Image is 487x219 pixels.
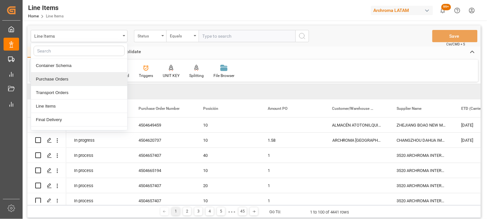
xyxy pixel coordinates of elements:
div: In progress [66,133,131,148]
button: Help Center [450,3,465,18]
div: 3520 ARCHROMA INTERNATIONAL ([GEOGRAPHIC_DATA]) [389,163,454,178]
div: Go To: [269,209,281,215]
span: Ctrl/CMD + S [447,42,465,47]
div: 4 [206,207,214,215]
div: ZHEJIANG BOAO NEW MATERIAL CO LTD [389,118,454,132]
button: Save [432,30,478,42]
div: Equals [170,32,192,39]
span: Posición [203,106,218,111]
input: Type to search [199,30,295,42]
div: Purchase Orders [31,72,127,86]
div: 1.58 [260,133,325,148]
div: In process [66,178,131,193]
div: Press SPACE to select this row. [27,118,66,133]
div: Line Items [31,100,127,113]
span: Amount PO [268,106,288,111]
div: 5 [217,207,225,215]
div: In process [66,193,131,208]
div: Status [138,32,160,39]
div: ● ● ● [228,209,235,214]
div: 3520 ARCHROMA INTERNATIONAL ([GEOGRAPHIC_DATA]) [389,148,454,163]
div: CHANGZHOU DAHUA IMP. & EXP. [389,133,454,148]
span: Customer/Warehouse Name [332,106,376,111]
div: Press SPACE to select this row. [27,178,66,193]
button: open menu [166,30,199,42]
div: Home [27,47,49,58]
div: Consolidate [111,47,146,58]
div: Triggers [139,73,153,79]
div: Press SPACE to select this row. [27,133,66,148]
div: 3 [194,207,202,215]
span: Purchase Order Number [139,106,180,111]
div: 1 to 100 of 4441 rows [310,209,349,215]
div: Press SPACE to select this row. [27,148,66,163]
div: 1 [260,193,325,208]
div: 1 [260,148,325,163]
div: 4504620737 [131,133,195,148]
div: 3520 ARCHROMA INTERNATIONAL ([GEOGRAPHIC_DATA]) [389,193,454,208]
div: 4504649459 [131,118,195,132]
div: 10 [203,163,252,178]
div: Container Schema [31,59,127,72]
div: 1 [172,207,180,215]
a: Home [28,14,39,18]
div: 20 [203,178,252,193]
div: 45 [239,207,247,215]
button: show 100 new notifications [436,3,450,18]
button: close menu [31,30,128,42]
div: Archroma LATAM [371,6,433,15]
button: Archroma LATAM [371,4,436,16]
div: Additionals [31,127,127,140]
div: 40 [203,148,252,163]
button: search button [295,30,309,42]
div: Press SPACE to select this row. [27,193,66,208]
div: In process [66,148,131,163]
span: ETD (Carrier) [461,106,483,111]
input: Search [34,46,125,56]
div: 10 [203,118,252,133]
div: Final Delivery [31,113,127,127]
div: UNIT KEY [163,73,180,79]
div: Splitting [189,73,204,79]
div: 10 [203,194,252,208]
span: Supplier Name [397,106,422,111]
div: 1 [260,178,325,193]
div: 2 [183,207,191,215]
div: 1 [260,163,325,178]
div: ALMACÉN ATOTONILQUILLO [325,118,389,132]
div: ARCHROMA [GEOGRAPHIC_DATA] S.A.S [325,133,389,148]
div: 4504657407 [131,193,195,208]
div: Line Items [34,32,120,40]
div: 4504665194 [131,163,195,178]
div: In process [66,163,131,178]
div: Transport Orders [31,86,127,100]
div: 3520 ARCHROMA INTERNATIONAL ([GEOGRAPHIC_DATA]) [389,178,454,193]
div: 10 [203,133,252,148]
div: 4504657407 [131,148,195,163]
div: File Browser [213,73,234,79]
div: Line Items [28,3,64,13]
div: 4504657407 [131,178,195,193]
button: open menu [134,30,166,42]
div: Press SPACE to select this row. [27,163,66,178]
span: 99+ [441,4,451,10]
